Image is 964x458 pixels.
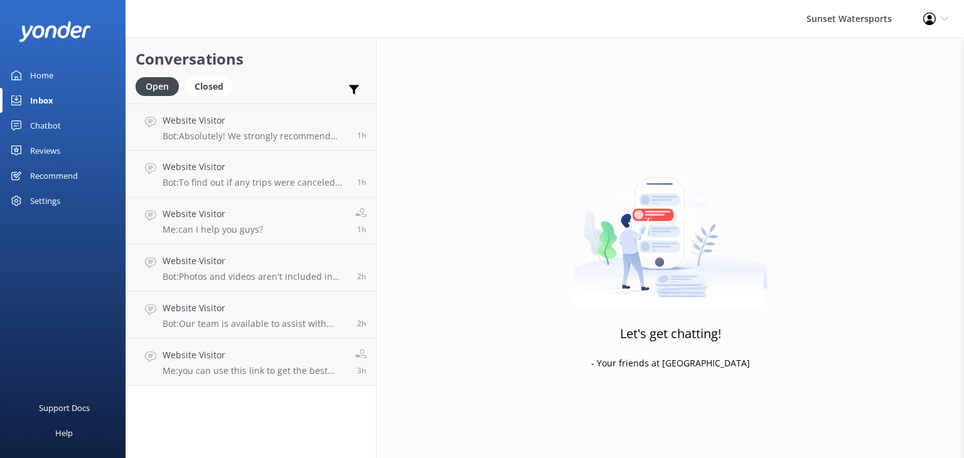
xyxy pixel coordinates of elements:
h2: Conversations [136,47,367,71]
p: Me: can I help you guys? [163,224,263,235]
div: Open [136,77,179,96]
div: Inbox [30,88,53,113]
h4: Website Visitor [163,348,346,362]
p: Bot: To find out if any trips were canceled [DATE], please call our office at [PHONE_NUMBER]. The... [163,177,348,188]
a: Website VisitorMe:can I help you guys?1h [126,198,376,245]
img: yonder-white-logo.png [19,21,91,42]
p: Bot: Our team is available to assist with bookings from 8am to 8pm. Please call us at [PHONE_NUMB... [163,318,348,329]
div: Reviews [30,138,60,163]
span: Oct 10 2025 03:53pm (UTC -05:00) America/Cancun [357,177,367,188]
span: Oct 10 2025 04:02pm (UTC -05:00) America/Cancun [357,130,367,141]
p: Bot: Absolutely! We strongly recommend booking in advance since our tours tend to sell out, espec... [163,130,348,142]
span: Oct 10 2025 03:19pm (UTC -05:00) America/Cancun [357,224,367,235]
div: Support Docs [39,395,90,420]
span: Oct 10 2025 01:40pm (UTC -05:00) America/Cancun [357,365,367,376]
div: Settings [30,188,60,213]
a: Website VisitorMe:you can use this link to get the best rates3h [126,339,376,386]
h4: Website Visitor [163,160,348,174]
h4: Website Visitor [163,207,263,221]
div: Closed [185,77,233,96]
a: Website VisitorBot:Absolutely! We strongly recommend booking in advance since our tours tend to s... [126,104,376,151]
a: Website VisitorBot:Our team is available to assist with bookings from 8am to 8pm. Please call us ... [126,292,376,339]
h4: Website Visitor [163,114,348,127]
a: Website VisitorBot:To find out if any trips were canceled [DATE], please call our office at [PHON... [126,151,376,198]
p: - Your friends at [GEOGRAPHIC_DATA] [591,356,750,370]
div: Help [55,420,73,445]
span: Oct 10 2025 02:14pm (UTC -05:00) America/Cancun [357,318,367,329]
div: Chatbot [30,113,61,138]
a: Closed [185,79,239,93]
p: Bot: Photos and videos aren't included in the Parasail Flight price, but you can purchase a profe... [163,271,348,282]
img: artwork of a man stealing a conversation from at giant smartphone [574,151,768,307]
a: Open [136,79,185,93]
div: Recommend [30,163,78,188]
span: Oct 10 2025 02:21pm (UTC -05:00) America/Cancun [357,271,367,282]
h4: Website Visitor [163,301,348,315]
a: Website VisitorBot:Photos and videos aren't included in the Parasail Flight price, but you can pu... [126,245,376,292]
div: Home [30,63,53,88]
h4: Website Visitor [163,254,348,268]
p: Me: you can use this link to get the best rates [163,365,346,376]
h3: Let's get chatting! [620,324,721,344]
